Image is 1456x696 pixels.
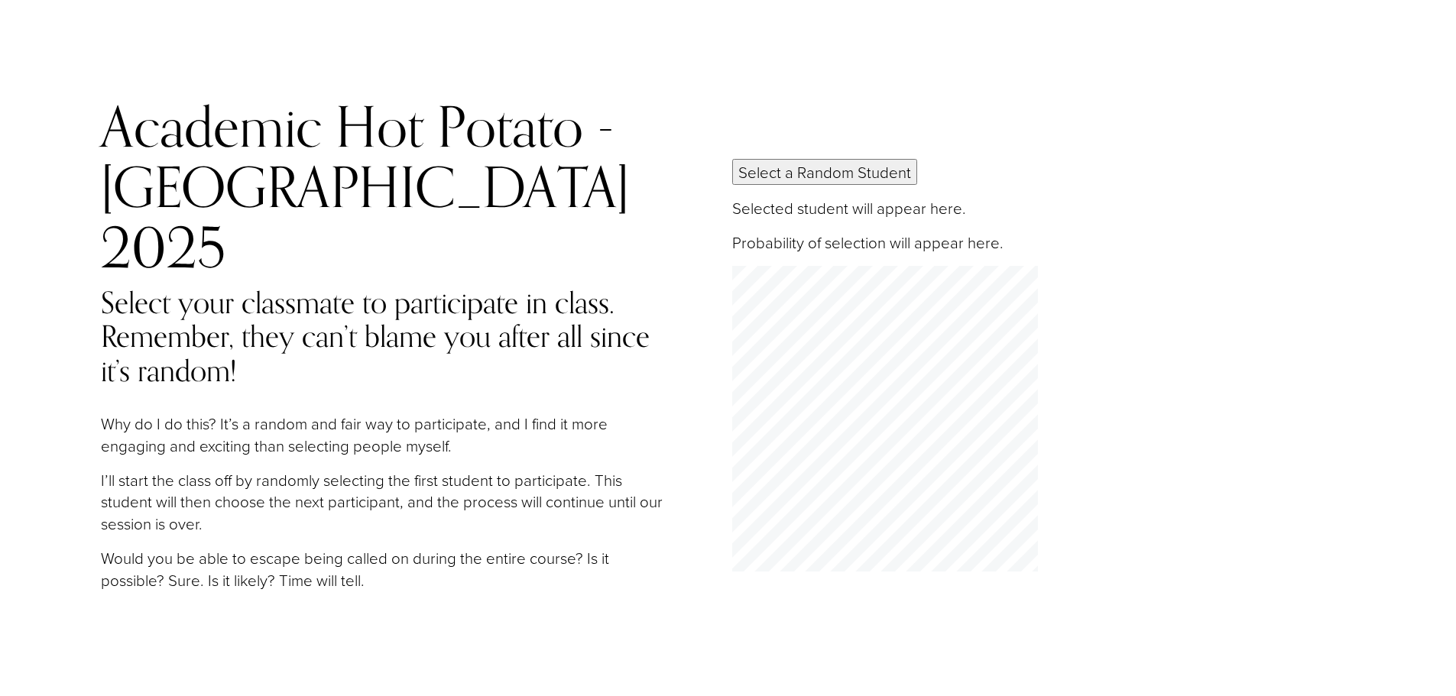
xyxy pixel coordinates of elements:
[101,96,666,277] h2: Academic Hot Potato - [GEOGRAPHIC_DATA] 2025
[101,286,666,388] h4: Select your classmate to participate in class. Remember, they can’t blame you after all since it’...
[101,469,666,535] p: I’ll start the class off by randomly selecting the first student to participate. This student wil...
[101,547,666,591] p: Would you be able to escape being called on during the entire course? Is it possible? Sure. Is it...
[732,231,1412,254] p: Probability of selection will appear here.
[732,159,917,185] button: Select a Random Student
[101,413,666,457] p: Why do I do this? It’s a random and fair way to participate, and I find it more engaging and exci...
[732,197,1412,219] p: Selected student will appear here.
